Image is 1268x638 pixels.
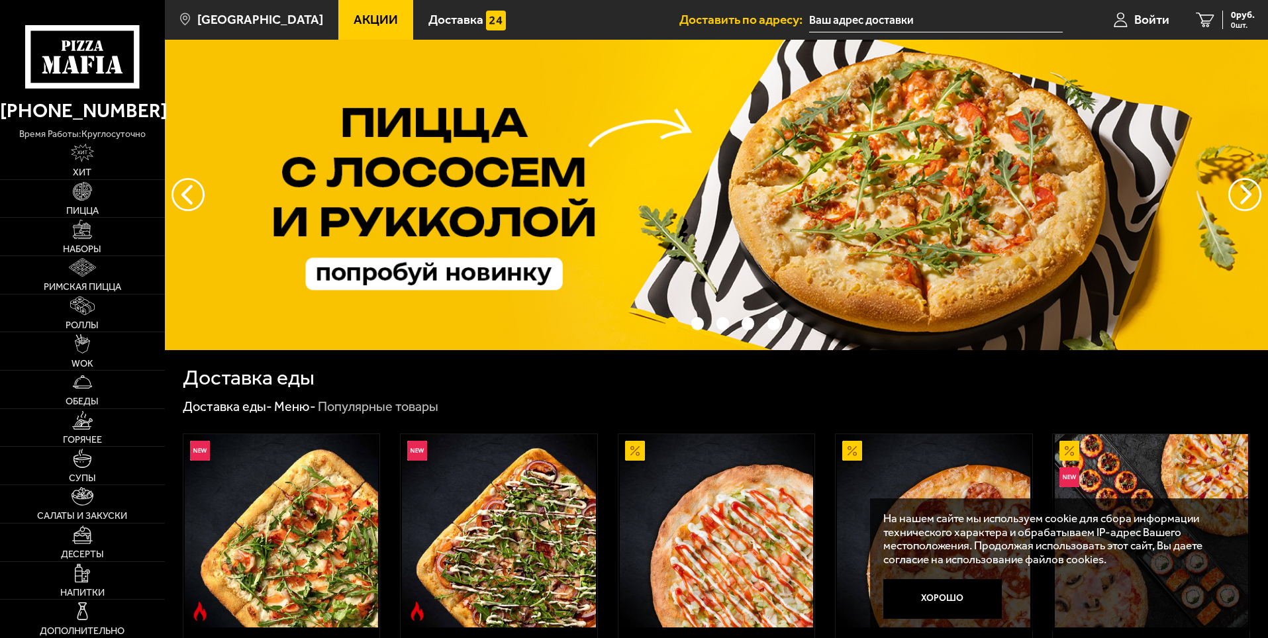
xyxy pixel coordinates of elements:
p: На нашем сайте мы используем cookie для сбора информации технического характера и обрабатываем IP... [883,512,1230,567]
img: Острое блюдо [190,602,210,621]
span: Роллы [66,320,99,330]
img: Акционный [625,441,645,461]
span: Доставить по адресу: [679,13,809,26]
span: Войти [1134,13,1169,26]
span: Пицца [66,206,99,215]
a: АкционныйНовинкаВсё включено [1053,434,1249,627]
span: Наборы [63,244,101,253]
button: Хорошо [883,579,1002,619]
a: Доставка еды- [183,398,272,414]
span: 0 шт. [1231,21,1255,29]
button: точки переключения [691,317,704,330]
span: Хит [73,167,91,177]
img: Новинка [1059,467,1079,487]
img: Всё включено [1055,434,1248,627]
span: Акции [354,13,398,26]
span: 0 руб. [1231,11,1255,20]
img: 15daf4d41897b9f0e9f617042186c801.svg [486,11,506,30]
img: Акционный [842,441,862,461]
span: WOK [72,359,93,368]
a: АкционныйАль-Шам 25 см (тонкое тесто) [618,434,815,627]
div: Популярные товары [318,398,438,416]
a: Меню- [274,398,316,414]
span: Супы [69,473,96,482]
button: точки переключения [716,317,729,330]
button: следующий [171,178,205,211]
button: предыдущий [1228,178,1261,211]
span: Салаты и закуски [37,511,127,520]
img: Пепперони 25 см (толстое с сыром) [837,434,1030,627]
img: Акционный [1059,441,1079,461]
span: Напитки [60,588,105,597]
span: Обеды [66,396,99,406]
span: Доставка [428,13,483,26]
a: НовинкаОстрое блюдоРимская с мясным ассорти [401,434,597,627]
button: точки переключения [767,317,780,330]
span: Римская пицца [44,282,121,291]
img: Аль-Шам 25 см (тонкое тесто) [620,434,813,627]
span: Дополнительно [40,626,124,635]
a: НовинкаОстрое блюдоРимская с креветками [183,434,380,627]
img: Римская с мясным ассорти [402,434,595,627]
span: Десерты [61,549,104,559]
img: Новинка [190,441,210,461]
button: точки переключения [742,317,754,330]
span: Горячее [63,435,102,444]
img: Римская с креветками [185,434,378,627]
input: Ваш адрес доставки [809,8,1063,32]
img: Новинка [407,441,427,461]
img: Острое блюдо [407,602,427,621]
h1: Доставка еды [183,367,315,388]
a: АкционныйПепперони 25 см (толстое с сыром) [836,434,1032,627]
button: точки переключения [665,317,678,330]
span: [GEOGRAPHIC_DATA] [197,13,323,26]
